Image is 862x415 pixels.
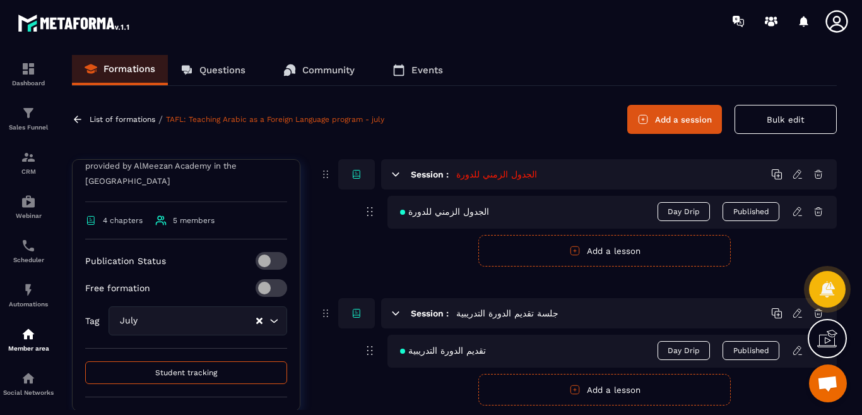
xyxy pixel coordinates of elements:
h5: الجدول الزمني للدورة [456,168,537,181]
p: Member area [3,345,54,352]
a: formationformationCRM [3,140,54,184]
a: automationsautomationsWebinar [3,184,54,229]
img: automations [21,194,36,209]
button: Published [723,341,779,360]
h6: Session : [411,169,449,179]
span: تقديم الدورة التدريبية [400,346,486,356]
span: الجدول الزمني للدورة [400,207,489,217]
h6: Session : [411,308,449,318]
button: Clear Selected [256,316,263,326]
a: Community [271,55,367,85]
span: Day Drip [658,341,710,360]
p: Formations [103,63,155,75]
span: 5 members [173,216,215,225]
a: Questions [168,55,258,85]
button: Bulk edit [735,105,837,134]
img: formation [21,61,36,76]
span: July [117,314,140,328]
h5: جلسة تقديم الدورة التدريبية [456,307,558,320]
a: social-networksocial-networkSocial Networks [3,361,54,406]
p: Free formation [85,283,150,293]
a: automationsautomationsAutomations [3,273,54,317]
span: Student tracking [155,368,217,377]
p: Community [302,64,355,76]
div: Search for option [109,306,287,335]
button: Published [723,202,779,221]
p: Automations [3,301,54,308]
p: Sales Funnel [3,124,54,131]
a: Events [380,55,456,85]
a: TAFL: Teaching Arabic as a Foreign Language program - july [166,115,384,124]
button: Student tracking [85,361,287,384]
p: Scheduler [3,256,54,263]
p: Publication Status [85,256,166,266]
img: formation [21,150,36,165]
button: Add a lesson [478,235,731,267]
p: Tag [85,316,99,326]
img: automations [21,282,36,298]
p: Teaching Arabic as a Foreign Language program, provided by AlMeezan Academy in the [GEOGRAPHIC_DATA] [85,143,287,202]
span: 4 chapters [103,216,143,225]
img: social-network [21,371,36,386]
a: List of formations [90,115,155,124]
span: Day Drip [658,202,710,221]
a: Ouvrir le chat [809,364,847,402]
img: scheduler [21,238,36,253]
a: schedulerschedulerScheduler [3,229,54,273]
a: Formations [72,55,168,85]
span: / [158,114,163,126]
img: automations [21,327,36,342]
p: Social Networks [3,389,54,396]
p: Dashboard [3,80,54,87]
p: Webinar [3,212,54,219]
p: CRM [3,168,54,175]
img: formation [21,105,36,121]
a: formationformationDashboard [3,52,54,96]
input: Search for option [140,314,255,328]
img: logo [18,11,131,34]
p: Questions [199,64,245,76]
a: automationsautomationsMember area [3,317,54,361]
p: Events [411,64,443,76]
button: Add a lesson [478,374,731,406]
a: formationformationSales Funnel [3,96,54,140]
button: Add a session [627,105,722,134]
